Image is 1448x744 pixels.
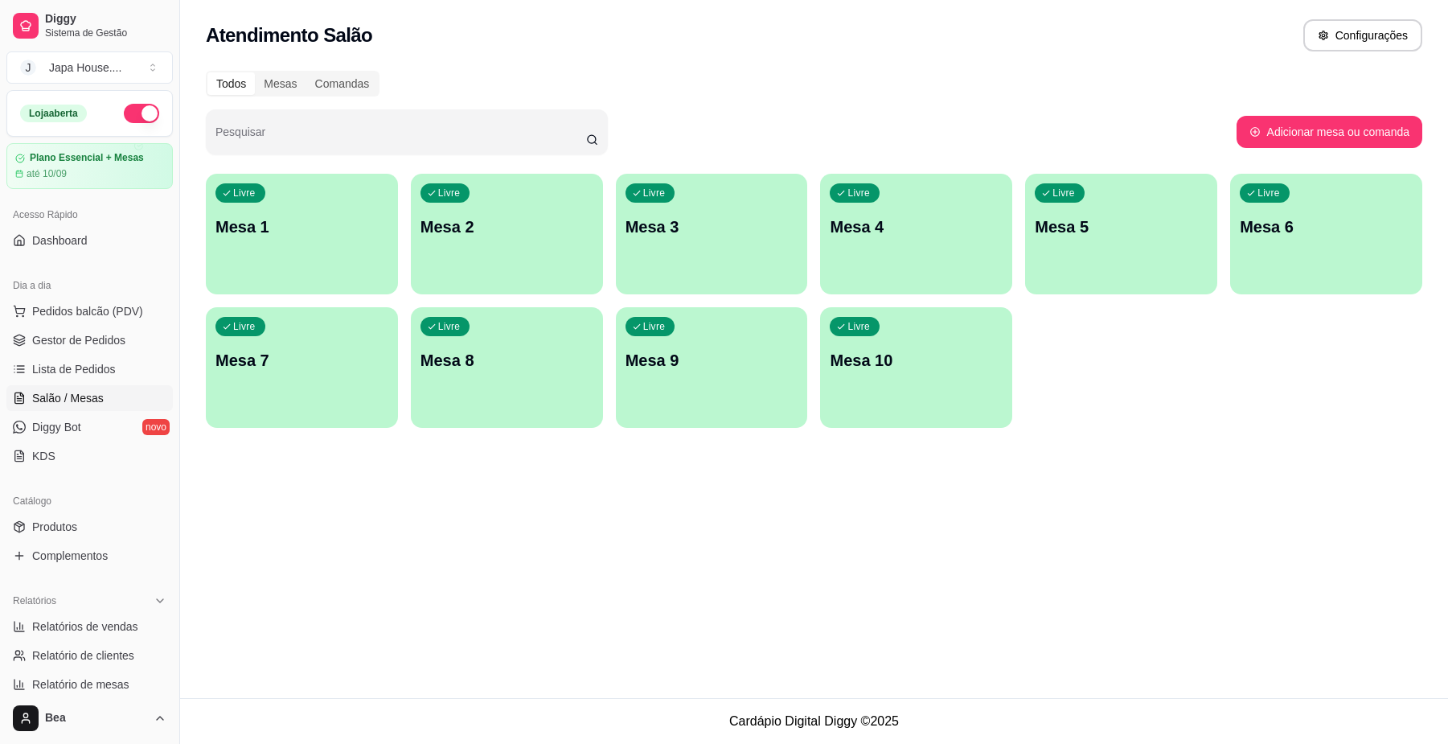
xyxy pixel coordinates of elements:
[32,419,81,435] span: Diggy Bot
[643,320,666,333] p: Livre
[830,216,1003,238] p: Mesa 4
[32,303,143,319] span: Pedidos balcão (PDV)
[847,187,870,199] p: Livre
[847,320,870,333] p: Livre
[6,643,173,668] a: Relatório de clientes
[6,699,173,738] button: Bea
[438,320,461,333] p: Livre
[1303,19,1422,51] button: Configurações
[27,167,67,180] article: até 10/09
[6,356,173,382] a: Lista de Pedidos
[13,594,56,607] span: Relatórios
[1035,216,1208,238] p: Mesa 5
[124,104,159,123] button: Alterar Status
[45,12,166,27] span: Diggy
[32,647,134,664] span: Relatório de clientes
[6,228,173,253] a: Dashboard
[180,698,1448,744] footer: Cardápio Digital Diggy © 2025
[820,307,1012,428] button: LivreMesa 10
[626,216,798,238] p: Mesa 3
[6,51,173,84] button: Select a team
[233,187,256,199] p: Livre
[32,519,77,535] span: Produtos
[6,672,173,697] a: Relatório de mesas
[1025,174,1217,294] button: LivreMesa 5
[45,711,147,726] span: Bea
[6,514,173,540] a: Produtos
[1052,187,1075,199] p: Livre
[32,676,129,693] span: Relatório de mesas
[32,548,108,564] span: Complementos
[420,349,593,372] p: Mesa 8
[420,216,593,238] p: Mesa 2
[411,307,603,428] button: LivreMesa 8
[626,349,798,372] p: Mesa 9
[438,187,461,199] p: Livre
[1237,116,1422,148] button: Adicionar mesa ou comanda
[49,60,121,76] div: Japa House. ...
[6,202,173,228] div: Acesso Rápido
[32,332,125,348] span: Gestor de Pedidos
[1230,174,1422,294] button: LivreMesa 6
[6,6,173,45] a: DiggySistema de Gestão
[6,385,173,411] a: Salão / Mesas
[1240,216,1413,238] p: Mesa 6
[206,307,398,428] button: LivreMesa 7
[643,187,666,199] p: Livre
[206,174,398,294] button: LivreMesa 1
[6,327,173,353] a: Gestor de Pedidos
[32,448,55,464] span: KDS
[830,349,1003,372] p: Mesa 10
[20,105,87,122] div: Loja aberta
[32,619,138,635] span: Relatórios de vendas
[215,130,586,146] input: Pesquisar
[32,232,88,249] span: Dashboard
[233,320,256,333] p: Livre
[1257,187,1280,199] p: Livre
[215,349,388,372] p: Mesa 7
[30,152,144,164] article: Plano Essencial + Mesas
[306,72,379,95] div: Comandas
[616,307,808,428] button: LivreMesa 9
[6,614,173,639] a: Relatórios de vendas
[32,390,104,406] span: Salão / Mesas
[207,72,255,95] div: Todos
[6,443,173,469] a: KDS
[215,216,388,238] p: Mesa 1
[6,273,173,298] div: Dia a dia
[20,60,36,76] span: J
[6,298,173,324] button: Pedidos balcão (PDV)
[206,23,372,48] h2: Atendimento Salão
[32,361,116,377] span: Lista de Pedidos
[6,414,173,440] a: Diggy Botnovo
[6,488,173,514] div: Catálogo
[616,174,808,294] button: LivreMesa 3
[45,27,166,39] span: Sistema de Gestão
[411,174,603,294] button: LivreMesa 2
[6,143,173,189] a: Plano Essencial + Mesasaté 10/09
[6,543,173,569] a: Complementos
[255,72,306,95] div: Mesas
[820,174,1012,294] button: LivreMesa 4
